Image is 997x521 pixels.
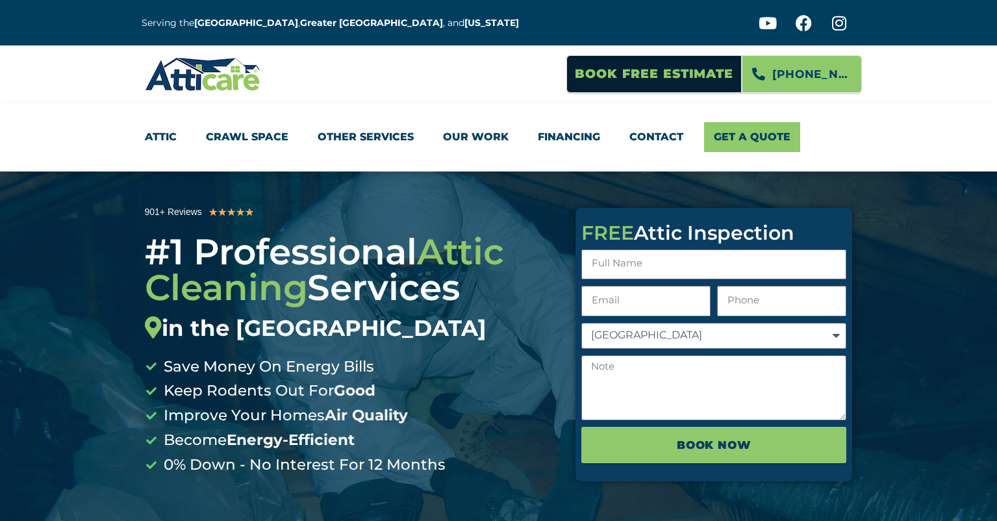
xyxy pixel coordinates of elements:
a: Greater [GEOGRAPHIC_DATA] [300,17,443,29]
span: Save Money On Energy Bills [160,355,374,379]
input: Full Name [581,249,846,280]
span: Keep Rodents Out For [160,379,375,403]
i: ★ [245,204,254,221]
div: 901+ Reviews [145,205,202,220]
a: [GEOGRAPHIC_DATA] [194,17,298,29]
a: Financing [538,122,600,152]
input: Only numbers and phone characters (#, -, *, etc) are accepted. [717,286,846,316]
input: Email [581,286,711,316]
span: [PHONE_NUMBER] [772,63,852,85]
div: Attic Inspection [581,223,846,243]
a: Our Work [443,122,509,152]
div: 5/5 [208,204,254,221]
span: Become [160,428,355,453]
b: Air Quality [325,406,408,424]
b: Energy-Efficient [227,431,355,449]
span: FREE [581,221,634,245]
a: [US_STATE] [464,17,519,29]
div: #1 Professional Services [145,234,557,342]
div: in the [GEOGRAPHIC_DATA] [145,315,557,342]
a: Get A Quote [704,122,800,152]
a: [PHONE_NUMBER] [742,55,862,93]
span: Book Free Estimate [575,62,733,86]
a: Attic [145,122,177,152]
span: 0% Down - No Interest For 12 Months [160,453,446,477]
a: Book Free Estimate [566,55,742,93]
span: Improve Your Homes [160,403,408,428]
i: ★ [218,204,227,221]
span: BOOK NOW [677,434,751,456]
i: ★ [227,204,236,221]
span: Attic Cleaning [145,230,504,309]
b: Good [334,381,375,400]
i: ★ [236,204,245,221]
a: Other Services [318,122,414,152]
p: Serving the , , and [142,16,529,31]
a: Crawl Space [206,122,288,152]
nav: Menu [145,122,853,152]
button: BOOK NOW [581,427,846,463]
i: ★ [208,204,218,221]
a: Contact [629,122,683,152]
